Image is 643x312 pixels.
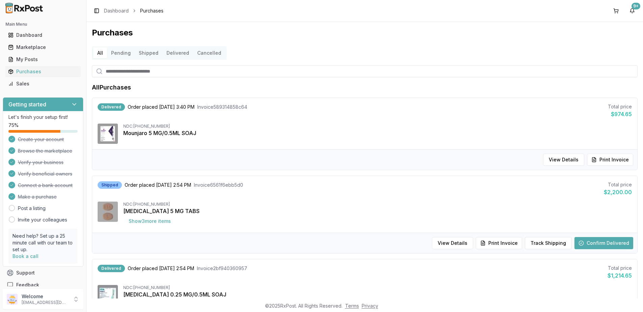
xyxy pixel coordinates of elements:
span: Verify beneficial owners [18,171,72,177]
h1: All Purchases [92,83,131,92]
div: Delivered [98,265,125,272]
span: 75 % [8,122,19,129]
button: Shipped [135,48,162,58]
button: All [93,48,107,58]
div: Shipped [98,181,122,189]
span: Invoice 589314858c64 [197,104,247,110]
div: Total price [608,265,632,271]
span: Purchases [140,7,163,14]
span: Make a purchase [18,193,57,200]
a: Privacy [362,303,378,309]
button: Cancelled [193,48,225,58]
div: NDC: [PHONE_NUMBER] [123,285,632,290]
div: My Posts [8,56,78,63]
button: Feedback [3,279,83,291]
span: Order placed [DATE] 3:40 PM [128,104,195,110]
span: Order placed [DATE] 2:54 PM [128,265,194,272]
button: Delivered [162,48,193,58]
span: Order placed [DATE] 2:54 PM [125,182,191,188]
p: Welcome [22,293,69,300]
h2: Main Menu [5,22,81,27]
img: RxPost Logo [3,3,46,14]
button: Pending [107,48,135,58]
div: NDC: [PHONE_NUMBER] [123,124,632,129]
a: Marketplace [5,41,81,53]
h3: Getting started [8,100,46,108]
span: Browse the marketplace [18,148,72,154]
span: Create your account [18,136,64,143]
span: Verify your business [18,159,63,166]
iframe: Intercom live chat [620,289,636,305]
div: Total price [604,181,632,188]
p: Let's finish your setup first! [8,114,78,121]
a: Sales [5,78,81,90]
button: Show3more items [123,215,176,227]
div: Mounjaro 5 MG/0.5ML SOAJ [123,129,632,137]
button: View Details [543,154,584,166]
div: Marketplace [8,44,78,51]
button: Print Invoice [587,154,633,166]
nav: breadcrumb [104,7,163,14]
div: Delivered [98,103,125,111]
img: Wegovy 0.25 MG/0.5ML SOAJ [98,285,118,305]
button: Marketplace [3,42,83,53]
span: Invoice 6561f6ebb5d0 [194,182,243,188]
button: Dashboard [3,30,83,41]
a: Invite your colleagues [18,216,67,223]
div: [MEDICAL_DATA] 0.25 MG/0.5ML SOAJ [123,290,632,298]
button: 9+ [627,5,638,16]
button: Track Shipping [525,237,572,249]
a: Dashboard [104,7,129,14]
div: [MEDICAL_DATA] 5 MG TABS [123,207,632,215]
span: Feedback [16,282,39,288]
button: Sales [3,78,83,89]
img: Mounjaro 5 MG/0.5ML SOAJ [98,124,118,144]
button: My Posts [3,54,83,65]
div: $2,200.00 [604,188,632,196]
a: Book a call [12,253,38,259]
a: Dashboard [5,29,81,41]
a: My Posts [5,53,81,66]
p: Need help? Set up a 25 minute call with our team to set up. [12,233,74,253]
button: Print Invoice [476,237,522,249]
div: NDC: [PHONE_NUMBER] [123,202,632,207]
div: Dashboard [8,32,78,38]
div: $974.65 [608,110,632,118]
button: View Details [432,237,473,249]
span: Invoice 2bf940360957 [197,265,247,272]
div: $1,214.65 [608,271,632,280]
img: User avatar [7,294,18,305]
button: Support [3,267,83,279]
button: Purchases [3,66,83,77]
span: Connect a bank account [18,182,73,189]
div: 9+ [632,3,640,9]
a: Post a listing [18,205,46,212]
div: Sales [8,80,78,87]
div: Purchases [8,68,78,75]
a: Purchases [5,66,81,78]
h1: Purchases [92,27,638,38]
button: Confirm Delivered [574,237,633,249]
a: Terms [345,303,359,309]
p: [EMAIL_ADDRESS][DOMAIN_NAME] [22,300,69,305]
div: Total price [608,103,632,110]
img: Eliquis 5 MG TABS [98,202,118,222]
